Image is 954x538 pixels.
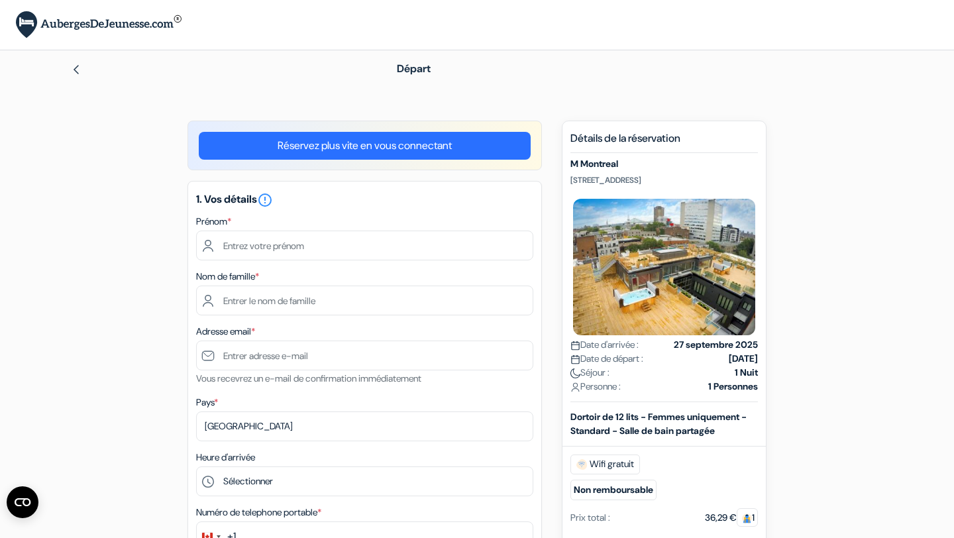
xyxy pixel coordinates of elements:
[570,380,621,394] span: Personne :
[196,192,533,208] h5: 1. Vos détails
[576,459,587,470] img: free_wifi.svg
[570,368,580,378] img: moon.svg
[570,411,747,437] b: Dortoir de 12 lits - Femmes uniquement - Standard - Salle de bain partagée
[397,62,431,76] span: Départ
[570,354,580,364] img: calendar.svg
[570,132,758,153] h5: Détails de la réservation
[737,508,758,527] span: 1
[570,480,657,500] small: Non remboursable
[16,11,182,38] img: AubergesDeJeunesse.com
[196,451,255,464] label: Heure d'arrivée
[570,158,758,170] h5: M Montreal
[257,192,273,206] a: error_outline
[570,511,610,525] div: Prix total :
[7,486,38,518] button: Ouvrir le widget CMP
[570,455,640,474] span: Wifi gratuit
[570,352,643,366] span: Date de départ :
[729,352,758,366] strong: [DATE]
[196,231,533,260] input: Entrez votre prénom
[257,192,273,208] i: error_outline
[570,341,580,350] img: calendar.svg
[196,215,231,229] label: Prénom
[570,175,758,186] p: [STREET_ADDRESS]
[196,372,421,384] small: Vous recevrez un e-mail de confirmation immédiatement
[674,338,758,352] strong: 27 septembre 2025
[196,286,533,315] input: Entrer le nom de famille
[71,64,81,75] img: left_arrow.svg
[742,513,752,523] img: guest.svg
[196,270,259,284] label: Nom de famille
[570,338,639,352] span: Date d'arrivée :
[196,396,218,409] label: Pays
[199,132,531,160] a: Réservez plus vite en vous connectant
[570,366,609,380] span: Séjour :
[570,382,580,392] img: user_icon.svg
[196,325,255,339] label: Adresse email
[735,366,758,380] strong: 1 Nuit
[196,506,321,519] label: Numéro de telephone portable
[705,511,758,525] div: 36,29 €
[708,380,758,394] strong: 1 Personnes
[196,341,533,370] input: Entrer adresse e-mail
